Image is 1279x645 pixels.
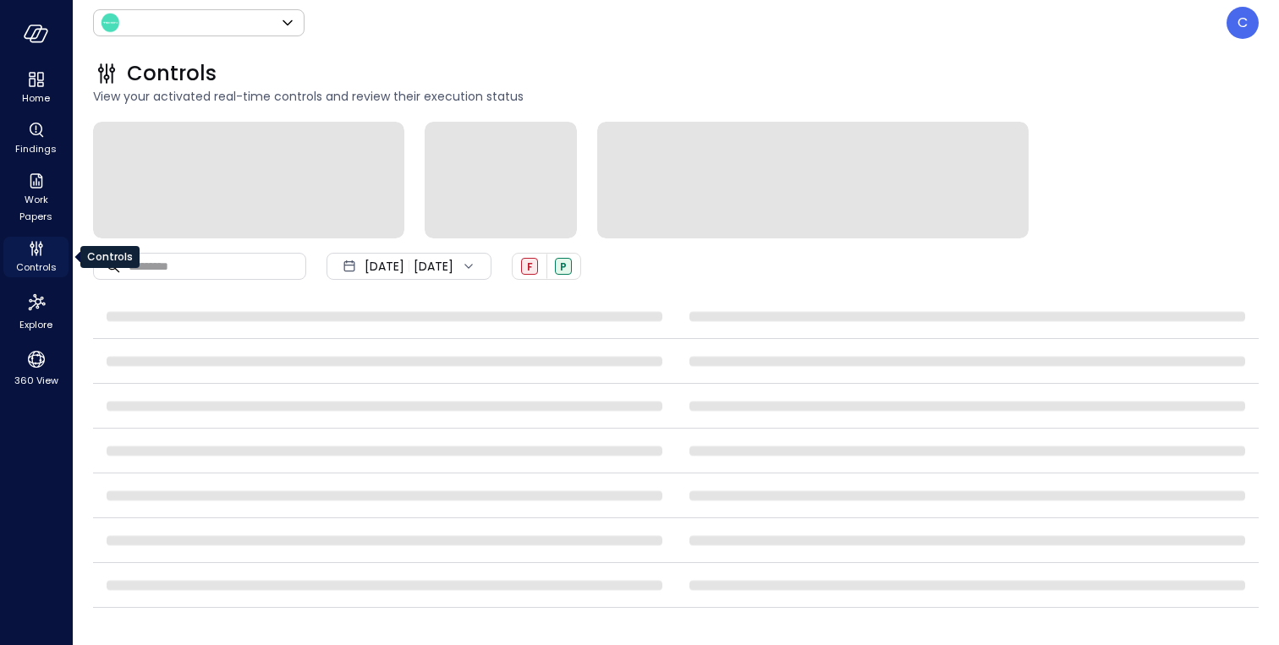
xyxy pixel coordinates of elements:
[93,87,1259,106] span: View your activated real-time controls and review their execution status
[521,258,538,275] div: Failed
[15,140,57,157] span: Findings
[16,259,57,276] span: Controls
[19,316,52,333] span: Explore
[100,13,120,33] img: Icon
[1238,13,1248,33] p: C
[3,345,69,391] div: 360 View
[22,90,50,107] span: Home
[80,246,140,268] div: Controls
[10,191,62,225] span: Work Papers
[14,372,58,389] span: 360 View
[3,287,69,335] div: Explore
[3,169,69,227] div: Work Papers
[3,68,69,108] div: Home
[3,237,69,277] div: Controls
[527,260,533,274] span: F
[3,118,69,159] div: Findings
[1227,7,1259,39] div: Csamarpuri
[555,258,572,275] div: Passed
[365,257,404,276] span: [DATE]
[560,260,567,274] span: P
[127,60,217,87] span: Controls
